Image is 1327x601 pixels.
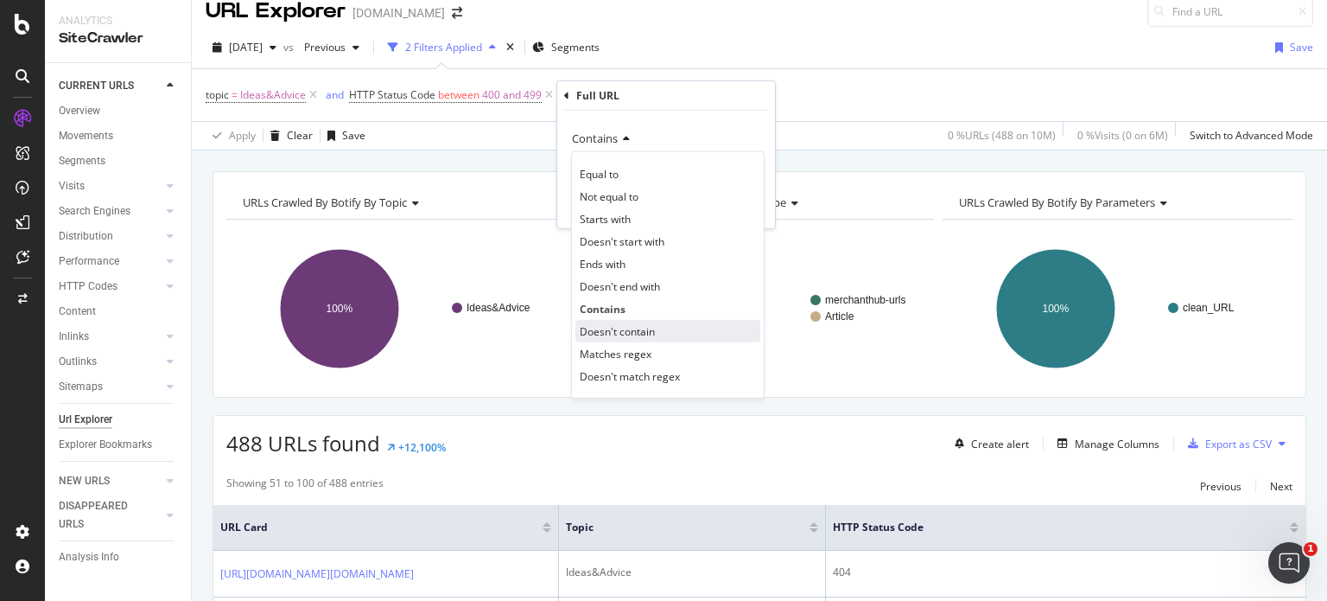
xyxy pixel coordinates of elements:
a: Content [59,303,179,321]
div: HTTP Codes [59,278,117,296]
div: Switch to Advanced Mode [1190,128,1313,143]
div: 0 % URLs ( 488 on 10M ) [948,128,1056,143]
a: Performance [59,253,162,271]
text: Article [825,310,854,323]
span: vs [283,40,297,54]
h4: URLs Crawled By Botify By parameters [956,189,1277,216]
svg: A chart. [943,233,1288,384]
a: Overview [59,102,179,120]
button: Save [321,122,365,150]
div: Next [1270,479,1292,494]
button: Clear [263,122,313,150]
span: URLs Crawled By Botify By parameters [959,195,1155,210]
button: 2 Filters Applied [381,34,503,61]
div: times [503,39,517,56]
div: Explorer Bookmarks [59,436,152,454]
span: topic [206,87,229,102]
a: Sitemaps [59,378,162,396]
span: Previous [297,40,346,54]
button: Save [1268,34,1313,61]
button: Next [1270,476,1292,496]
a: NEW URLS [59,472,162,490]
button: Create alert [948,430,1029,457]
div: Manage Columns [1075,437,1159,451]
div: Clear [287,128,313,143]
button: Manage Columns [1051,433,1159,454]
span: Doesn't match regex [580,368,680,383]
a: Outlinks [59,353,162,371]
a: DISAPPEARED URLS [59,497,162,534]
span: Contains [572,131,618,146]
div: 0 % Visits ( 0 on 6M ) [1077,128,1168,143]
button: and [321,86,349,103]
text: merchanthub-urls [825,294,905,306]
h4: URLs Crawled By Botify By topic [239,189,561,216]
span: Matches regex [580,346,651,361]
div: and [326,87,344,102]
div: Movements [59,127,113,145]
span: between [438,87,479,102]
div: Url Explorer [59,411,112,429]
div: Full URL [576,88,619,103]
text: clean_URL [1183,302,1235,314]
span: Contains [580,301,625,316]
div: Create alert [971,437,1029,451]
text: Ideas&Advice [467,302,530,314]
span: 400 and 499 [482,83,542,107]
div: Analytics [59,14,177,29]
button: [DATE] [206,34,283,61]
a: Segments [59,152,179,170]
a: [URL][DOMAIN_NAME][DOMAIN_NAME] [220,566,414,583]
a: Distribution [59,227,162,246]
a: Analysis Info [59,548,179,566]
div: Distribution [59,227,113,246]
a: HTTP Codes [59,278,162,296]
div: Search Engines [59,202,130,221]
button: Segments [532,34,600,61]
a: CURRENT URLS [59,77,162,95]
div: Showing 51 to 100 of 488 entries [226,476,384,496]
span: 1 [1304,542,1317,556]
span: = [232,87,238,102]
div: 2 Filters Applied [405,40,482,54]
span: Equal to [580,166,619,181]
svg: A chart. [226,233,572,384]
a: Inlinks [59,328,162,346]
iframe: Intercom live chat [1268,542,1310,584]
div: 404 [833,565,1298,580]
span: URLs Crawled By Botify By pagetype [601,195,786,210]
div: Performance [59,253,119,271]
div: Ideas&Advice [566,565,818,580]
div: Inlinks [59,328,89,346]
div: Overview [59,102,100,120]
div: Visits [59,177,85,195]
button: Apply [206,122,256,150]
div: Save [342,128,365,143]
span: Not equal to [580,189,638,203]
span: Ends with [580,256,625,271]
text: 100% [1043,303,1070,315]
div: arrow-right-arrow-left [452,7,462,19]
button: Switch to Advanced Mode [1183,122,1313,150]
span: HTTP Status Code [833,520,1264,535]
div: Analysis Info [59,548,119,566]
button: Previous [297,34,366,61]
span: URLs Crawled By Botify By topic [243,195,407,210]
div: SiteCrawler [59,29,177,48]
a: Visits [59,177,162,195]
div: Content [59,303,96,321]
span: Starts with [580,211,631,226]
span: HTTP Status Code [349,87,435,102]
a: Movements [59,127,179,145]
div: Apply [229,128,256,143]
button: Previous [1200,476,1241,496]
div: Save [1290,40,1313,54]
div: +12,100% [398,440,446,455]
text: 100% [327,303,353,315]
span: 488 URLs found [226,429,380,457]
div: Export as CSV [1205,437,1272,451]
span: Segments [551,40,600,54]
div: CURRENT URLS [59,77,134,95]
